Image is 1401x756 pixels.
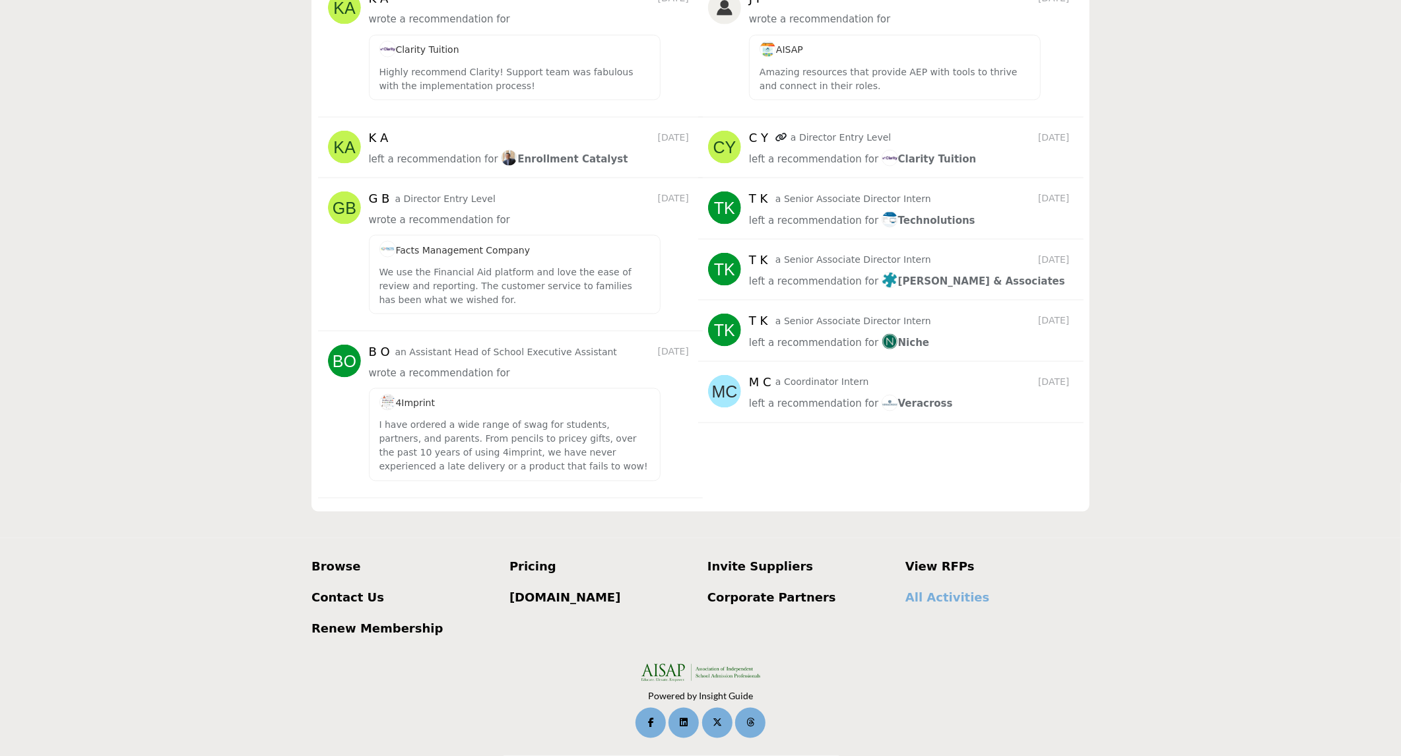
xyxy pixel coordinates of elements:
img: image [882,215,898,231]
span: Enrollment Catalyst [501,153,628,165]
a: [DOMAIN_NAME] [509,589,694,607]
img: image [501,150,517,166]
a: Twitter Link [702,708,733,738]
img: image [379,394,396,411]
span: wrote a recommendation for [749,17,890,28]
a: All Activities [905,589,1090,607]
span: left a recommendation for [749,279,878,291]
p: a Director Entry Level [791,134,891,148]
h5: T K [749,256,772,271]
img: avtar-image [328,345,361,378]
a: imageClarity Tuition [882,155,977,171]
img: avtar-image [328,191,361,224]
a: imageVeracross [882,399,953,416]
a: imageAISAP [760,48,803,58]
p: a Senior Associate Director Intern [775,256,931,270]
img: avtar-image [708,134,741,167]
img: avtar-image [708,195,741,228]
img: avtar-image [708,256,741,289]
img: image [882,398,898,415]
a: Renew Membership [311,620,496,638]
a: image4Imprint [379,398,436,409]
a: Corporate Partners [707,589,892,607]
a: imageFacts Management Company [379,245,531,256]
span: wrote a recommendation for [369,13,510,25]
span: Veracross [882,401,953,413]
span: [DATE] [1038,134,1073,148]
img: image [882,337,898,353]
span: [DATE] [1038,317,1073,331]
span: [DATE] [1038,256,1073,270]
span: [PERSON_NAME] & Associates [882,279,1065,291]
p: a Senior Associate Director Intern [775,195,931,209]
h5: T K [749,195,772,209]
span: left a recommendation for [749,401,878,413]
a: imageTechnolutions [882,216,975,232]
a: Invite Suppliers [707,558,892,576]
h5: K A [369,131,392,145]
img: avtar-image [708,378,741,411]
img: image [760,44,776,61]
p: a Coordinator Intern [775,378,868,392]
h5: M C [749,378,772,393]
a: imageClarity Tuition [379,44,459,55]
a: LinkedIn Link [668,708,699,738]
span: [DATE] [1038,195,1073,209]
h5: G B [369,191,392,206]
img: image [379,241,396,258]
a: Pricing [509,558,694,576]
h5: B O [369,345,392,359]
span: Facts Management Company [379,245,531,256]
p: We use the Financial Aid platform and love the ease of review and reporting. The customer service... [379,265,650,307]
span: left a recommendation for [749,156,878,168]
span: left a recommendation for [369,153,498,165]
img: image [882,275,898,292]
span: left a recommendation for [749,218,878,230]
a: Browse [311,558,496,576]
p: a Senior Associate Director Intern [775,318,931,331]
img: avtar-image [708,317,741,350]
span: [DATE] [658,345,693,359]
img: image [882,153,898,170]
a: imageEnrollment Catalyst [501,151,628,168]
span: Clarity Tuition [379,44,459,55]
span: wrote a recommendation for [369,367,510,379]
img: avtar-image [328,131,361,164]
span: wrote a recommendation for [369,214,510,226]
p: an Assistant Head of School Executive Assistant [395,345,617,359]
span: Niche [882,340,929,352]
a: Contact Us [311,589,496,607]
a: image[PERSON_NAME] & Associates [882,277,1065,293]
span: [DATE] [658,131,693,145]
p: Amazing resources that provide AEP with tools to thrive and connect in their roles. [760,69,1030,96]
a: Threads Link [735,708,766,738]
img: No Site Logo [641,664,760,681]
h5: C Y [749,134,772,149]
p: Highly recommend Clarity! Support team was fabulous with the implementation process! [379,65,650,93]
span: [DATE] [1038,378,1073,392]
span: 4Imprint [379,398,436,409]
span: AISAP [760,48,803,58]
img: image [379,41,396,57]
h5: T K [749,317,772,331]
a: imageNiche [882,338,929,355]
span: [DATE] [658,191,693,205]
p: a Director Entry Level [395,192,496,206]
a: Powered by Insight Guide [648,691,753,702]
a: Facebook Link [635,708,666,738]
span: left a recommendation for [749,340,878,352]
a: View RFPs [905,558,1090,576]
p: I have ordered a wide range of swag for students, partners, and parents. From pencils to pricey g... [379,419,650,474]
span: Clarity Tuition [882,156,977,168]
span: Technolutions [882,218,975,230]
